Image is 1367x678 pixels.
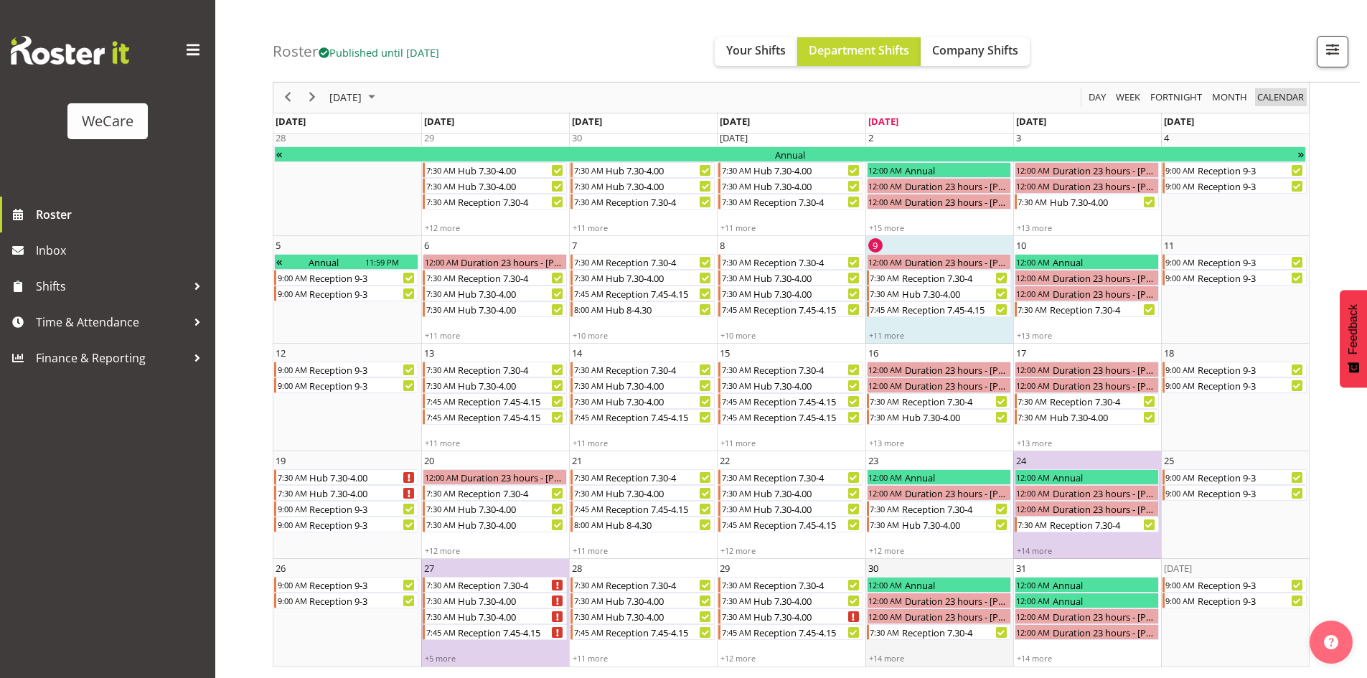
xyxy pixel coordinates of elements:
td: Sunday, September 28, 2025 [273,128,421,236]
button: Fortnight [1148,89,1205,107]
span: Inbox [36,240,208,261]
div: 8:00 AM [573,302,604,316]
div: 9:00 AM [1165,470,1196,484]
div: 7:30 AM [720,270,752,285]
img: Rosterit website logo [11,36,129,65]
div: Duration 23 hours - Demi Dumitrean Begin From Friday, October 17, 2025 at 12:00:00 AM GMT+13:00 E... [1015,377,1159,393]
td: Tuesday, October 21, 2025 [569,451,717,559]
div: Duration 23 hours - Tayah Giesbrecht Begin From Thursday, October 16, 2025 at 12:00:00 AM GMT+13:... [867,377,1011,393]
div: Reception 9-3 [1196,163,1306,177]
div: 7:30 AM [720,194,752,209]
div: Reception 7.30-4 [1048,302,1158,316]
button: Next [303,89,322,107]
div: Reception 7.30-4 [604,255,714,269]
div: Hub 7.30-4.00 [456,378,566,392]
div: 7:45 AM [720,302,752,316]
div: Reception 9-3 Begin From Saturday, October 25, 2025 at 9:00:00 AM GMT+13:00 Ends At Saturday, Oct... [1162,469,1307,485]
div: 7:30 AM [573,470,604,484]
div: Reception 9-3 Begin From Saturday, October 4, 2025 at 9:00:00 AM GMT+13:00 Ends At Saturday, Octo... [1162,162,1307,178]
div: +11 more [570,222,716,233]
td: Wednesday, October 8, 2025 [717,236,865,344]
td: Monday, October 6, 2025 [421,236,569,344]
div: 7:30 AM [573,378,604,392]
div: Reception 7.30-4 Begin From Thursday, October 16, 2025 at 7:30:00 AM GMT+13:00 Ends At Thursday, ... [867,393,1011,409]
span: Week [1114,89,1142,107]
div: Reception 7.30-4 Begin From Friday, October 10, 2025 at 7:30:00 AM GMT+13:00 Ends At Friday, Octo... [1015,301,1159,317]
div: Hub 7.30-4.00 Begin From Wednesday, October 8, 2025 at 7:30:00 AM GMT+13:00 Ends At Wednesday, Oc... [718,286,863,301]
button: Department Shifts [797,37,921,66]
div: 7:30 AM [425,179,456,193]
div: Annual [903,470,1010,484]
td: Thursday, October 9, 2025 [865,236,1013,344]
div: Hub 7.30-4.00 [752,378,862,392]
div: 7:30 AM [869,410,901,424]
div: 9:00 AM [276,286,308,301]
div: 7:45 AM [425,410,456,424]
div: 7:30 AM [1017,410,1048,424]
div: Reception 7.30-4 Begin From Tuesday, October 14, 2025 at 7:30:00 AM GMT+13:00 Ends At Tuesday, Oc... [570,362,715,377]
div: +10 more [718,330,864,341]
div: Hub 7.30-4.00 [604,270,714,285]
div: Hub 7.30-4.00 [604,163,714,177]
div: 7:30 AM [425,270,456,285]
div: Reception 7.45-4.15 [752,394,862,408]
div: 7:30 AM [720,255,752,269]
div: Hub 7.30-4.00 [752,163,862,177]
div: Hub 7.30-4.00 [901,286,1010,301]
div: Hub 7.30-4.00 [1048,194,1158,209]
td: Monday, October 13, 2025 [421,344,569,451]
td: Wednesday, October 15, 2025 [717,344,865,451]
div: +11 more [422,438,568,448]
div: 7:30 AM [425,163,456,177]
div: Hub 7.30-4.00 [752,286,862,301]
div: 7:30 AM [1017,394,1048,408]
div: Reception 7.45-4.15 Begin From Monday, October 13, 2025 at 7:45:00 AM GMT+13:00 Ends At Monday, O... [423,409,567,425]
div: Reception 9-3 [1196,255,1306,269]
div: 7:30 AM [573,163,604,177]
div: 12:00 AM [868,470,903,484]
div: Annual [1051,255,1158,269]
div: 12:00 AM [1015,179,1051,193]
span: Month [1211,89,1249,107]
td: Saturday, October 4, 2025 [1161,128,1309,236]
div: +10 more [570,330,716,341]
div: Reception 7.30-4 [604,362,714,377]
div: 7:30 AM [425,194,456,209]
div: Hub 7.30-4.00 [604,179,714,193]
div: Annual Begin From Friday, October 10, 2025 at 12:00:00 AM GMT+13:00 Ends At Friday, October 10, 2... [1015,254,1159,270]
div: Duration 23 hours - [PERSON_NAME] [903,179,1010,193]
div: 7:30 AM [573,179,604,193]
div: Reception 7.30-4 [901,270,1010,285]
div: 12:00 AM [1015,255,1051,269]
div: 9:00 AM [1165,378,1196,392]
div: Hub 8-4.30 [604,302,714,316]
div: Annual [283,147,1297,161]
div: +12 more [422,222,568,233]
div: Hub 7.30-4.00 Begin From Tuesday, September 30, 2025 at 7:30:00 AM GMT+13:00 Ends At Tuesday, Sep... [570,178,715,194]
div: Reception 7.30-4 [752,194,862,209]
div: Reception 9-3 Begin From Saturday, October 11, 2025 at 9:00:00 AM GMT+13:00 Ends At Saturday, Oct... [1162,270,1307,286]
div: Hub 7.30-4.00 [456,179,566,193]
span: Department Shifts [809,42,909,58]
div: Reception 7.45-4.15 [604,286,714,301]
td: Tuesday, October 14, 2025 [569,344,717,451]
div: 11:59 PM [364,255,400,269]
div: Hub 7.30-4.00 [1048,410,1158,424]
div: 7:30 AM [869,286,901,301]
td: Friday, October 3, 2025 [1013,128,1161,236]
div: Reception 9-3 Begin From Sunday, October 12, 2025 at 9:00:00 AM GMT+13:00 Ends At Sunday, October... [274,377,418,393]
div: 12:00 AM [1015,270,1051,285]
div: Hub 7.30-4.00 [901,410,1010,424]
div: 7:30 AM [869,270,901,285]
div: Reception 7.45-4.15 Begin From Tuesday, October 7, 2025 at 7:45:00 AM GMT+13:00 Ends At Tuesday, ... [570,286,715,301]
div: 7:45 AM [720,394,752,408]
div: +11 more [718,438,864,448]
span: calendar [1256,89,1305,107]
div: Hub 7.30-4.00 Begin From Monday, September 29, 2025 at 7:30:00 AM GMT+13:00 Ends At Monday, Septe... [423,178,567,194]
div: 9:00 AM [1165,270,1196,285]
span: Fortnight [1149,89,1203,107]
div: Reception 7.30-4 [456,194,566,209]
div: Hub 7.30-4.00 Begin From Sunday, October 19, 2025 at 7:30:00 AM GMT+13:00 Ends At Sunday, October... [274,485,418,501]
td: Thursday, October 2, 2025 [865,128,1013,236]
div: Reception 7.30-4 Begin From Monday, October 6, 2025 at 7:30:00 AM GMT+13:00 Ends At Monday, Octob... [423,270,567,286]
